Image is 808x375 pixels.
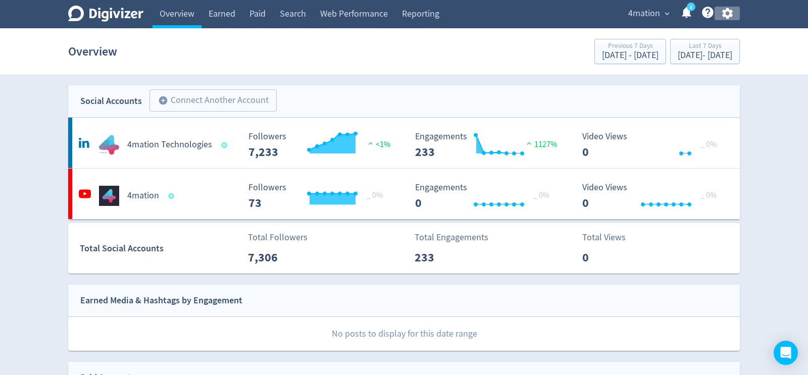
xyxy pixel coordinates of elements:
svg: Followers --- [243,183,395,209]
div: Previous 7 Days [602,42,659,51]
div: [DATE] - [DATE] [678,51,732,60]
span: Data last synced: 15 Sep 2025, 10:02am (AEST) [169,193,177,199]
svg: Followers --- [243,132,395,158]
text: 1 [690,4,692,11]
div: Social Accounts [80,94,142,109]
button: Connect Another Account [149,89,277,112]
svg: Video Views 0 [577,132,729,158]
span: _ 0% [700,139,717,149]
span: 4mation [628,6,660,22]
div: Earned Media & Hashtags by Engagement [80,293,242,308]
div: Last 7 Days [678,42,732,51]
span: _ 0% [700,190,717,200]
img: positive-performance.svg [524,139,534,147]
div: Total Social Accounts [80,241,241,256]
a: 1 [687,3,695,11]
h5: 4mation Technologies [127,139,212,151]
p: Total Engagements [415,231,488,244]
button: Previous 7 Days[DATE] - [DATE] [594,39,666,64]
img: 4mation undefined [99,186,119,206]
p: Total Views [582,231,640,244]
h1: Overview [68,35,117,68]
p: 7,306 [248,248,306,266]
p: No posts to display for this date range [69,317,740,351]
span: Data last synced: 15 Sep 2025, 4:01am (AEST) [222,142,230,148]
p: 0 [582,248,640,266]
a: 4mation Technologies undefined4mation Technologies Followers --- Followers 7,233 <1% Engagements ... [68,118,740,168]
span: 1127% [524,139,557,149]
p: 233 [415,248,473,266]
h5: 4mation [127,190,159,202]
button: Last 7 Days[DATE]- [DATE] [670,39,740,64]
p: Total Followers [248,231,308,244]
div: Open Intercom Messenger [774,341,798,365]
svg: Engagements 0 [410,183,562,209]
span: <1% [366,139,390,149]
span: _ 0% [367,190,383,200]
span: expand_more [663,9,672,18]
span: add_circle [158,95,168,105]
div: [DATE] - [DATE] [602,51,659,60]
svg: Video Views 0 [577,183,729,209]
span: _ 0% [533,190,549,200]
a: 4mation undefined4mation Followers --- _ 0% Followers 73 Engagements 0 Engagements 0 _ 0% Video V... [68,169,740,219]
a: Connect Another Account [142,91,277,112]
img: 4mation Technologies undefined [99,135,119,155]
img: positive-performance.svg [366,139,376,147]
button: 4mation [625,6,672,22]
svg: Engagements 233 [410,132,562,158]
